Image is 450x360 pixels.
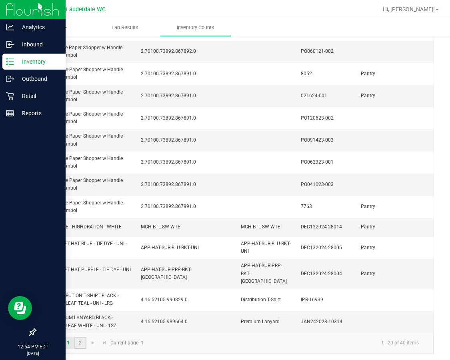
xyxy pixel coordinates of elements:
span: 8052 [301,71,312,76]
inline-svg: Inbound [6,40,14,48]
span: Lab Results [101,24,149,31]
span: APP-HAT-SUR-PRP-BKT-[GEOGRAPHIC_DATA] [241,263,287,284]
span: SBag - White Paper Shopper w Handle Red THC Symbol [41,178,123,191]
span: 2.70100.73892.867891.0 [141,182,196,187]
span: 4.16.52105.989664.0 [141,319,188,324]
span: SW - PREMIUM LANYARD BLACK - CANNABIS LEAF WHITE - UNI - 1SZ [41,315,116,328]
a: Page 1 [62,337,74,349]
span: Hi, [PERSON_NAME]! [383,6,435,12]
span: PO091423-003 [301,137,334,143]
kendo-pager: Current page: 1 [36,333,434,353]
a: Go to the last page [99,337,110,349]
span: SBag - White Paper Shopper w Handle Red THC Symbol [41,156,123,169]
span: SW - DISTRIBUTION T-SHIRT BLACK - CANNABIS LEAF TEAL - UNI - LRG [41,293,119,306]
span: SBag - White Paper Shopper w Handle Red THC Symbol [41,133,123,146]
span: Pantry [361,224,375,230]
p: Reports [14,108,62,118]
span: PO120623-002 [301,115,334,121]
span: 2.70100.73892.867891.0 [141,71,196,76]
span: Inventory Counts [166,24,225,31]
p: Outbound [14,74,62,84]
span: SBag - White Paper Shopper w Handle Red THC Symbol [41,67,123,80]
span: 2.70100.73892.867891.0 [141,115,196,121]
span: Pantry [361,271,375,276]
p: Inventory [14,57,62,66]
a: Page 2 [74,337,86,349]
span: SBag - White Paper Shopper w Handle Red THC Symbol [41,111,123,124]
span: PO062323-001 [301,159,334,165]
span: MCH-BTL-SW-WTE [241,224,280,230]
iframe: Resource center [8,296,32,320]
p: [DATE] [4,350,62,356]
span: Premium Lanyard [241,319,280,324]
p: 12:54 PM EDT [4,343,62,350]
kendo-pager-info: 1 - 20 of 40 items [148,336,425,350]
span: DEC132024-28004 [301,271,342,276]
inline-svg: Analytics [6,23,14,31]
span: PO041023-003 [301,182,334,187]
span: MCH-BTL-SW-WTE [141,224,180,230]
span: Ft. Lauderdale WC [58,6,106,13]
span: APP-HAT-SUR-BLU-BKT-UNI [141,245,199,250]
a: Go to the next page [87,337,99,349]
span: SBag - White Paper Shopper w Handle Red THC Symbol [41,89,123,102]
span: PO060121-002 [301,48,334,54]
span: 2.70100.73892.867891.0 [141,159,196,165]
span: DEC132024-28014 [301,224,342,230]
span: APP-HAT-SUR-PRP-BKT-[GEOGRAPHIC_DATA] [141,267,192,280]
span: SW - BUCKET HAT BLUE - TIE DYE - UNI - 1SZ [41,241,127,254]
span: IPR-16939 [301,297,323,302]
a: Inventory Counts [160,19,231,36]
inline-svg: Retail [6,92,14,100]
span: Pantry [361,93,375,98]
span: APP-HAT-SUR-BLU-BKT-UNI [241,241,291,254]
span: SBag - White Paper Shopper w Handle Red THC Symbol [41,200,123,213]
span: 021624-001 [301,93,327,98]
span: Pantry [361,204,375,209]
p: Retail [14,91,62,101]
inline-svg: Reports [6,109,14,117]
span: Pantry [361,71,375,76]
span: Go to the last page [101,340,108,346]
span: 7763 [301,204,312,209]
inline-svg: Inventory [6,58,14,66]
p: Analytics [14,22,62,32]
span: SW - BOTTLE - HIGHDRATION - WHITE [41,224,122,230]
a: Lab Results [90,19,160,36]
span: 4.16.52105.990829.0 [141,297,188,302]
span: JAN242023-10314 [301,319,342,324]
span: 2.70100.73892.867892.0 [141,48,196,54]
span: DEC132024-28005 [301,245,342,250]
span: LBag - White Paper Shopper w Handle Red THC Symbol [41,45,122,58]
span: Pantry [361,245,375,250]
span: Distribution T-Shirt [241,297,281,302]
span: 2.70100.73892.867891.0 [141,204,196,209]
inline-svg: Outbound [6,75,14,83]
span: 2.70100.73892.867891.0 [141,93,196,98]
span: SW - BUCKET HAT PURPLE - TIE DYE - UNI - 1SZ [41,267,131,280]
span: 2.70100.73892.867891.0 [141,137,196,143]
p: Inbound [14,40,62,49]
span: Go to the next page [90,340,96,346]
